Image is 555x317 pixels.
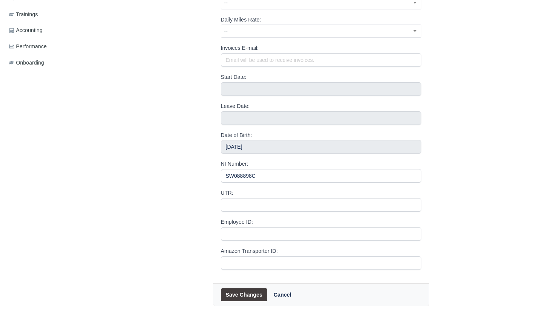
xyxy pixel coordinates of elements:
[221,73,247,82] label: Start Date:
[221,102,250,111] label: Leave Date:
[221,15,261,24] label: Daily Miles Rate:
[221,25,421,38] span: --
[221,189,233,197] label: UTR:
[6,7,90,22] a: Trainings
[221,131,252,140] label: Date of Birth:
[9,42,47,51] span: Performance
[6,23,90,38] a: Accounting
[9,26,43,35] span: Accounting
[517,281,555,317] iframe: Chat Widget
[9,58,44,67] span: Onboarding
[221,218,253,226] label: Employee ID:
[221,247,278,255] label: Amazon Transporter ID:
[9,10,38,19] span: Trainings
[221,53,421,67] input: Email will be used to receive invoices.
[221,288,267,301] button: Save Changes
[6,55,90,70] a: Onboarding
[221,160,248,168] label: NI Number:
[269,288,296,301] a: Cancel
[221,26,421,36] span: --
[6,39,90,54] a: Performance
[221,44,259,52] label: Invoices E-mail:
